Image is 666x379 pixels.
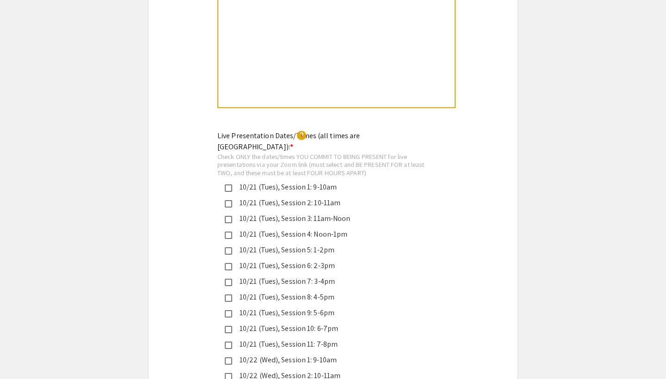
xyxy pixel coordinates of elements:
[232,339,426,350] div: 10/21 (Tues), Session 11: 7-8pm
[232,245,426,256] div: 10/21 (Tues), Session 5: 1-2pm
[296,130,307,141] mat-icon: help
[232,307,426,318] div: 10/21 (Tues), Session 9: 5-6pm
[232,292,426,303] div: 10/21 (Tues), Session 8: 4-5pm
[232,229,426,240] div: 10/21 (Tues), Session 4: Noon-1pm
[217,153,434,177] div: Check ONLY the dates/times YOU COMMIT TO BEING PRESENT for live presentations via your Zoom link ...
[7,337,39,372] iframe: Chat
[232,276,426,287] div: 10/21 (Tues), Session 7: 3-4pm
[232,213,426,224] div: 10/21 (Tues), Session 3: 11am-Noon
[232,260,426,271] div: 10/21 (Tues), Session 6: 2-3pm
[232,323,426,334] div: 10/21 (Tues), Session 10: 6-7pm
[232,197,426,208] div: 10/21 (Tues), Session 2: 10-11am
[232,355,426,366] div: 10/22 (Wed), Session 1: 9-10am
[232,182,426,193] div: 10/21 (Tues), Session 1: 9-10am
[217,131,360,152] mat-label: Live Presentation Dates/Times (all times are [GEOGRAPHIC_DATA]):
